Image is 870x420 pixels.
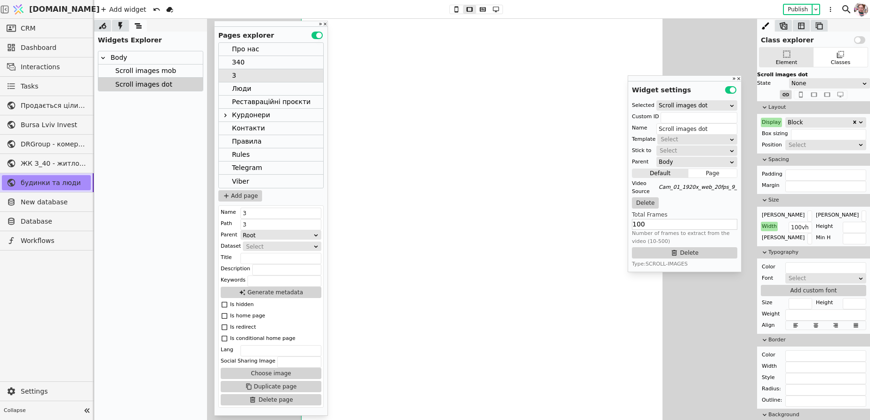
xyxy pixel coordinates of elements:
[761,129,789,138] div: Box sizing
[2,98,91,113] a: Продається цілий будинок [PERSON_NAME] нерухомість
[768,411,866,419] span: Background
[230,311,265,321] div: Is home page
[219,122,323,135] div: Контакти
[2,117,91,132] a: Bursa Lviv Invest
[2,137,91,152] a: DRGroup - комерційна нерухоомість
[788,118,852,127] div: Block
[9,0,94,18] a: [DOMAIN_NAME]
[761,233,806,242] div: [PERSON_NAME]
[632,247,737,258] button: Delete
[2,214,91,229] a: Database
[219,135,323,148] div: Правила
[632,180,657,195] div: Video Source
[221,356,275,366] div: Social Sharing Image
[815,210,860,220] div: [PERSON_NAME]
[21,43,86,53] span: Dashboard
[632,146,651,155] div: Stick to
[632,210,737,219] label: Total Frames
[221,275,246,285] div: Keywords
[2,194,91,210] a: New database
[761,285,866,296] button: Add custom font
[21,178,86,188] span: будинки та люди
[632,157,648,167] div: Parent
[688,169,737,178] button: Page
[21,236,86,246] span: Workflows
[831,59,850,67] div: Classes
[854,1,868,18] img: 1611404642663-DSC_1169-po-%D1%81cropped.jpg
[21,81,39,91] span: Tasks
[761,118,782,127] div: Display
[219,109,323,122] div: Курдонери
[232,162,262,174] div: Telegram
[98,65,203,78] div: Scroll images mob
[230,334,295,343] div: Is conditional home page
[789,140,857,150] div: Select
[221,381,321,392] button: Duplicate page
[218,190,262,202] button: Add page
[761,309,781,319] div: Weight
[112,78,172,91] div: Scroll images dot
[112,65,176,77] div: Scroll images mob
[2,384,91,399] a: Settings
[29,4,100,15] span: [DOMAIN_NAME]
[21,120,86,130] span: Bursa Lviv Invest
[815,233,831,242] div: Min H
[761,384,782,394] div: Radius:
[221,345,233,355] div: Lang
[632,197,659,209] button: Delete
[632,123,647,133] div: Name
[302,19,662,420] iframe: To enrich screen reader interactions, please activate Accessibility in Grammarly extension settings
[2,156,91,171] a: ЖК З_40 - житлова та комерційна нерухомість класу Преміум
[21,101,86,111] span: Продається цілий будинок [PERSON_NAME] нерухомість
[219,43,323,56] div: Про нас
[232,96,311,108] div: Реставраційні проєкти
[757,79,771,88] div: State
[230,323,256,332] div: Is redirect
[761,262,776,272] div: Color
[2,21,91,36] a: CRM
[761,373,776,382] div: Style
[232,148,250,161] div: Rules
[219,96,323,109] div: Реставраційні проєкти
[632,135,655,144] div: Template
[761,210,806,220] div: [PERSON_NAME]
[219,148,323,162] div: Rules
[21,24,36,33] span: CRM
[221,264,250,274] div: Description
[21,62,86,72] span: Interactions
[761,274,774,283] div: Font
[232,69,236,82] div: 3
[11,0,25,18] img: Logo
[98,51,203,65] div: Body
[632,219,737,230] input: 100
[768,156,866,164] span: Spacing
[659,184,737,192] div: Cam_01_1920x_web_20fps_9_9mb.webm
[2,79,91,94] a: Tasks
[221,219,232,228] div: Path
[232,122,265,135] div: Контакти
[221,230,237,240] div: Parent
[768,249,866,257] span: Typography
[628,81,741,95] div: Widget settings
[789,274,857,283] div: Select
[761,362,778,371] div: Width
[219,82,323,96] div: Люди
[221,253,232,262] div: Title
[108,51,127,64] div: Body
[659,101,729,110] div: Scroll images dot
[660,146,728,155] div: Select
[98,4,149,15] div: Add widget
[4,407,80,415] span: Collapse
[757,32,870,45] div: Class explorer
[243,231,313,239] div: Root
[632,230,737,245] p: Number of frames to extract from the video (10-500)
[815,222,834,231] div: Height
[219,175,323,188] div: Viber
[21,387,86,396] span: Settings
[221,394,321,405] button: Delete page
[761,350,776,360] div: Color
[21,139,86,149] span: DRGroup - комерційна нерухоомість
[632,101,654,110] div: Selected
[768,336,866,344] span: Border
[761,298,774,307] div: Size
